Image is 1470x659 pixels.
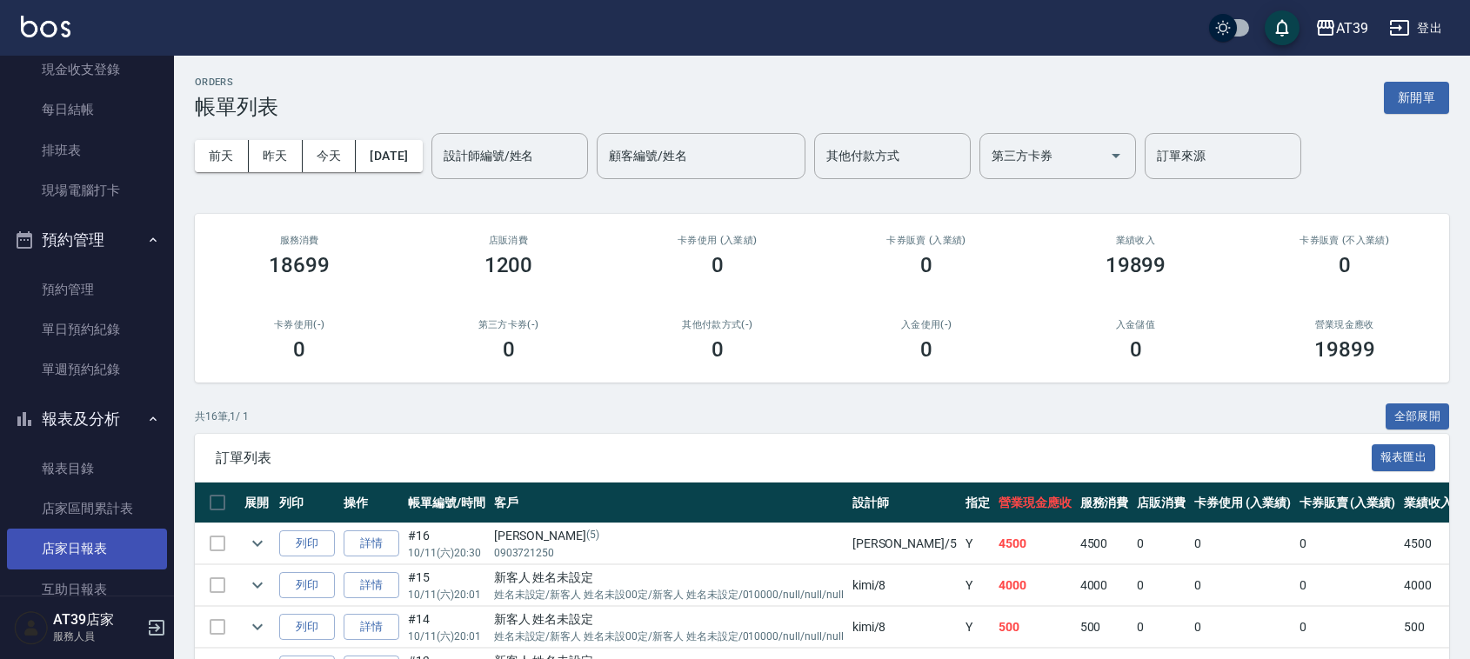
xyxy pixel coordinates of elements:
a: 現金收支登錄 [7,50,167,90]
td: 4000 [1076,565,1133,606]
h3: 0 [920,337,932,362]
button: expand row [244,530,271,556]
h2: 入金使用(-) [843,319,1010,330]
th: 列印 [275,483,339,523]
h3: 帳單列表 [195,95,278,119]
button: 列印 [279,572,335,599]
p: (5) [586,527,599,545]
p: 10/11 (六) 20:30 [408,545,485,561]
a: 店家日報表 [7,529,167,569]
h5: AT39店家 [53,611,142,629]
div: 新客人 姓名未設定 [494,569,844,587]
a: 單週預約紀錄 [7,349,167,389]
td: Y [961,523,994,564]
h2: 店販消費 [424,235,591,246]
a: 每日結帳 [7,90,167,130]
h2: 營業現金應收 [1261,319,1428,330]
a: 排班表 [7,130,167,170]
td: 4000 [994,565,1076,606]
div: AT39 [1336,17,1368,39]
p: 姓名未設定/新客人 姓名未設00定/新客人 姓名未設定/010000/null/null/null [494,587,844,602]
button: 新開單 [1384,82,1449,114]
a: 詳情 [344,530,399,557]
button: 預約管理 [7,217,167,263]
td: 500 [994,607,1076,648]
th: 卡券使用 (入業績) [1190,483,1295,523]
button: 前天 [195,140,249,172]
a: 報表匯出 [1372,449,1436,465]
button: 報表匯出 [1372,444,1436,471]
td: 0 [1133,607,1190,648]
a: 單日預約紀錄 [7,310,167,349]
img: Person [14,610,49,645]
h2: 第三方卡券(-) [424,319,591,330]
h2: 入金儲值 [1052,319,1219,330]
th: 服務消費 [1076,483,1133,523]
th: 展開 [240,483,275,523]
td: 0 [1295,607,1400,648]
td: 500 [1400,607,1457,648]
a: 新開單 [1384,89,1449,105]
td: 4500 [994,523,1076,564]
td: Y [961,607,994,648]
th: 指定 [961,483,994,523]
td: [PERSON_NAME] /5 [848,523,961,564]
td: 0 [1133,523,1190,564]
p: 姓名未設定/新客人 姓名未設00定/新客人 姓名未設定/010000/null/null/null [494,629,844,644]
h3: 0 [920,253,932,277]
button: 全部展開 [1386,403,1450,430]
h3: 0 [1339,253,1351,277]
h3: 0 [293,337,305,362]
button: 今天 [303,140,357,172]
th: 設計師 [848,483,961,523]
th: 帳單編號/時間 [404,483,490,523]
h3: 0 [712,337,724,362]
td: 0 [1133,565,1190,606]
h3: 18699 [269,253,330,277]
button: 登出 [1382,12,1449,44]
button: expand row [244,614,271,640]
p: 共 16 筆, 1 / 1 [195,409,249,424]
span: 訂單列表 [216,449,1372,467]
th: 客戶 [490,483,848,523]
h3: 0 [712,253,724,277]
h2: 卡券販賣 (不入業績) [1261,235,1428,246]
button: 報表及分析 [7,396,167,442]
button: save [1265,10,1300,45]
td: Y [961,565,994,606]
th: 店販消費 [1133,483,1190,523]
th: 操作 [339,483,404,523]
h3: 0 [1130,337,1142,362]
button: 昨天 [249,140,303,172]
div: 新客人 姓名未設定 [494,610,844,629]
td: 4500 [1400,523,1457,564]
td: #16 [404,523,490,564]
p: 10/11 (六) 20:01 [408,587,485,602]
a: 報表目錄 [7,449,167,489]
button: [DATE] [356,140,422,172]
a: 互助日報表 [7,569,167,609]
td: kimi /8 [848,565,961,606]
button: AT39 [1308,10,1375,46]
td: 0 [1295,565,1400,606]
h3: 19899 [1106,253,1166,277]
button: 列印 [279,530,335,557]
h2: 卡券使用(-) [216,319,383,330]
p: 10/11 (六) 20:01 [408,629,485,644]
a: 詳情 [344,572,399,599]
a: 預約管理 [7,270,167,310]
td: 0 [1190,565,1295,606]
button: 列印 [279,614,335,641]
h2: 卡券使用 (入業績) [634,235,801,246]
td: 4500 [1076,523,1133,564]
img: Logo [21,16,70,37]
h2: 卡券販賣 (入業績) [843,235,1010,246]
h3: 服務消費 [216,235,383,246]
th: 卡券販賣 (入業績) [1295,483,1400,523]
td: #15 [404,565,490,606]
td: #14 [404,607,490,648]
td: 0 [1295,523,1400,564]
p: 服務人員 [53,629,142,644]
td: 0 [1190,523,1295,564]
td: 4000 [1400,565,1457,606]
